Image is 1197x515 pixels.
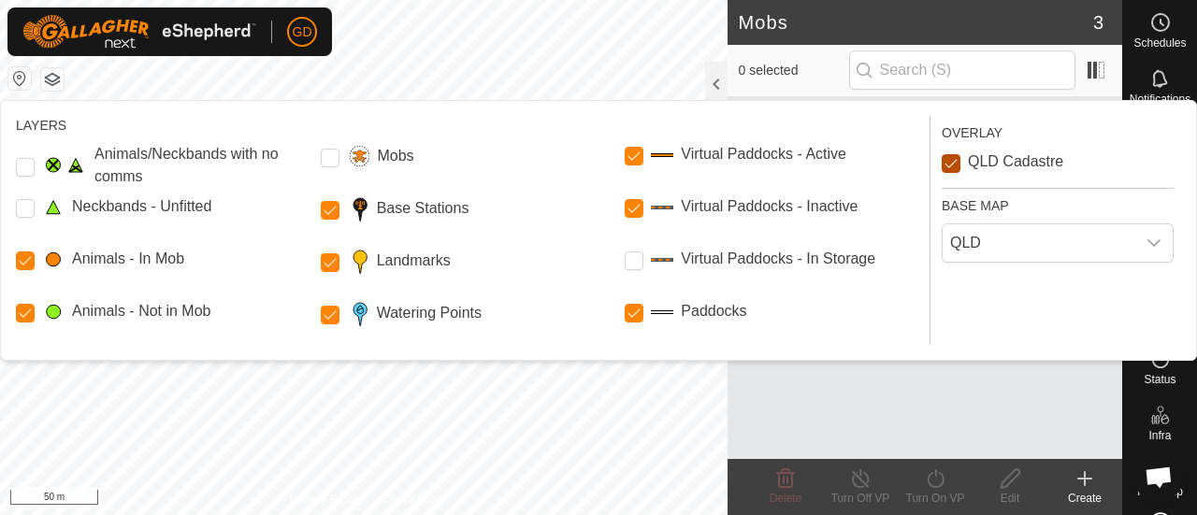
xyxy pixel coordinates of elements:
img: Gallagher Logo [22,15,256,49]
div: Edit [973,490,1047,507]
span: Notifications [1130,93,1190,105]
label: Animals - Not in Mob [72,300,211,322]
div: Create [1047,490,1122,507]
h2: Mobs [739,11,1093,34]
span: Infra [1148,430,1171,441]
span: QLD [943,224,1135,262]
label: Virtual Paddocks - Active [681,143,846,165]
label: Animals/Neckbands with no comms [94,143,313,188]
label: Base Stations [377,197,469,220]
span: Schedules [1133,37,1186,49]
label: Animals - In Mob [72,248,184,270]
div: OVERLAY [942,116,1174,143]
button: Reset Map [8,67,31,90]
label: Mobs [377,145,413,167]
input: Search (S) [849,50,1075,90]
label: QLD Cadastre [968,154,1063,169]
span: Heatmap [1137,486,1183,497]
label: Landmarks [377,250,451,272]
div: BASE MAP [942,188,1174,216]
th: Mob [772,97,906,134]
span: Delete [770,492,802,505]
a: Contact Us [382,491,437,508]
span: Status [1144,374,1175,385]
div: dropdown trigger [1135,224,1173,262]
div: Turn Off VP [823,490,898,507]
button: + [8,98,31,121]
label: Neckbands - Unfitted [72,195,211,218]
label: Virtual Paddocks - In Storage [681,248,875,270]
th: VP [988,97,1122,134]
span: 0 selected [739,61,849,80]
th: Head [906,97,988,134]
label: Virtual Paddocks - Inactive [681,195,858,218]
label: Paddocks [681,300,746,322]
div: Turn On VP [898,490,973,507]
label: Watering Points [377,302,482,324]
a: Privacy Policy [290,491,360,508]
button: Map Layers [41,68,64,91]
span: GD [293,22,312,42]
div: LAYERS [16,116,922,136]
div: Open chat [1133,451,1184,502]
span: 3 [1093,8,1103,36]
